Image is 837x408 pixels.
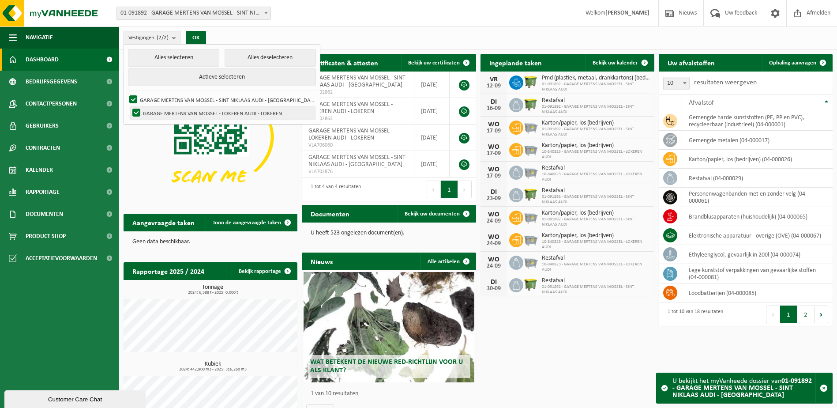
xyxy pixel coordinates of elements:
a: Bekijk rapportage [232,262,297,280]
button: 2 [797,306,814,323]
button: Actieve selecteren [128,68,315,86]
h2: Nieuws [302,253,342,270]
div: 17-09 [485,128,503,134]
img: WB-2500-GAL-GY-01 [523,254,538,269]
span: Documenten [26,203,63,225]
img: WB-1100-HPE-GN-50 [523,74,538,89]
div: 23-09 [485,196,503,202]
span: Gebruikers [26,115,59,137]
a: Bekijk uw certificaten [401,54,475,72]
button: Alles selecteren [128,49,219,67]
div: WO [485,144,503,151]
div: WO [485,211,503,218]
div: 1 tot 10 van 18 resultaten [663,305,723,324]
td: [DATE] [414,72,450,98]
span: 2024: 6,588 t - 2025: 0,000 t [128,291,297,295]
label: GARAGE MERTENS VAN MOSSEL - LOKEREN AUDI - LOKEREN [131,106,315,120]
div: DI [485,279,503,286]
span: 10 [664,77,689,90]
span: 01-091892 - GARAGE MERTENS VAN MOSSEL - SINT NIKLAAS AUDI - SINT-NIKLAAS [117,7,270,19]
p: U heeft 523 ongelezen document(en). [311,230,467,236]
span: GARAGE MERTENS VAN MOSSEL - SINT NIKLAAS AUDI - [GEOGRAPHIC_DATA] [308,75,405,88]
button: Alles deselecteren [225,49,316,67]
a: Ophaling aanvragen [762,54,832,72]
div: 24-09 [485,241,503,247]
span: VLA902862 [308,89,407,96]
p: Geen data beschikbaar. [132,239,289,245]
td: loodbatterijen (04-000085) [682,283,833,302]
span: Acceptatievoorwaarden [26,247,97,269]
h2: Aangevraagde taken [124,214,203,231]
td: [DATE] [414,125,450,151]
td: restafval (04-000029) [682,169,833,188]
img: WB-1100-HPE-GN-50 [523,277,538,292]
span: Karton/papier, los (bedrijven) [542,232,650,239]
span: VLA702876 [308,168,407,175]
a: Wat betekent de nieuwe RED-richtlijn voor u als klant? [304,272,474,382]
img: WB-1100-HPE-GN-50 [523,97,538,112]
button: Previous [766,306,780,323]
span: 10-840823 - GARAGE MERTENS VAN MOSSEL - LOKEREN AUDI [542,262,650,272]
span: Product Shop [26,225,66,247]
span: 01-091892 - GARAGE MERTENS VAN MOSSEL - SINT NIKLAAS AUDI [542,127,650,137]
td: brandblusapparaten (huishoudelijk) (04-000065) [682,207,833,226]
h2: Rapportage 2025 / 2024 [124,262,213,280]
span: Vestigingen [128,31,169,45]
span: 10 [663,77,690,90]
button: 1 [441,181,458,198]
div: WO [485,121,503,128]
span: Bekijk uw kalender [593,60,638,66]
div: 30-09 [485,286,503,292]
count: (2/2) [157,35,169,41]
span: 01-091892 - GARAGE MERTENS VAN MOSSEL - SINT NIKLAAS AUDI - SINT-NIKLAAS [116,7,271,20]
span: Restafval [542,165,650,172]
div: WO [485,234,503,241]
button: OK [186,31,206,45]
div: WO [485,256,503,263]
span: GARAGE MERTENS VAN MOSSEL - LOKEREN AUDI - LOKEREN [308,128,393,141]
img: WB-2500-GAL-GY-01 [523,232,538,247]
div: 24-09 [485,218,503,224]
td: ethyleenglycol, gevaarlijk in 200l (04-000074) [682,245,833,264]
h2: Documenten [302,205,358,222]
span: Restafval [542,255,650,262]
span: 01-091892 - GARAGE MERTENS VAN MOSSEL - SINT NIKLAAS AUDI [542,82,650,92]
label: resultaten weergeven [694,79,757,86]
span: 10-840823 - GARAGE MERTENS VAN MOSSEL - LOKEREN AUDI [542,239,650,250]
span: Bedrijfsgegevens [26,71,77,93]
h3: Tonnage [128,284,297,295]
iframe: chat widget [4,389,147,408]
td: karton/papier, los (bedrijven) (04-000026) [682,150,833,169]
img: WB-2500-GAL-GY-01 [523,119,538,134]
td: personenwagenbanden met en zonder velg (04-000061) [682,188,833,207]
a: Bekijk uw kalender [586,54,653,72]
button: Next [814,306,828,323]
a: Toon de aangevraagde taken [206,214,297,231]
span: Contactpersonen [26,93,77,115]
div: 16-09 [485,106,503,112]
div: 17-09 [485,173,503,179]
button: Previous [427,181,441,198]
button: Next [458,181,472,198]
h2: Ingeplande taken [480,54,551,71]
span: 10-840823 - GARAGE MERTENS VAN MOSSEL - LOKEREN AUDI [542,172,650,182]
div: 24-09 [485,263,503,269]
div: U bekijkt het myVanheede dossier van [672,373,815,403]
div: WO [485,166,503,173]
label: GARAGE MERTENS VAN MOSSEL - SINT NIKLAAS AUDI - [GEOGRAPHIC_DATA] [128,93,315,106]
img: WB-2500-GAL-GY-01 [523,164,538,179]
span: Bekijk uw documenten [405,211,460,217]
span: Afvalstof [689,99,714,106]
span: Pmd (plastiek, metaal, drankkartons) (bedrijven) [542,75,650,82]
img: Download de VHEPlus App [124,72,297,202]
div: DI [485,189,503,196]
a: Alle artikelen [420,253,475,270]
span: Karton/papier, los (bedrijven) [542,142,650,149]
button: 1 [780,306,797,323]
span: Restafval [542,187,650,194]
p: 1 van 10 resultaten [311,391,471,397]
span: VLA706060 [308,142,407,149]
span: Bekijk uw certificaten [408,60,460,66]
span: Kalender [26,159,53,181]
span: 01-091892 - GARAGE MERTENS VAN MOSSEL - SINT NIKLAAS AUDI [542,104,650,115]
